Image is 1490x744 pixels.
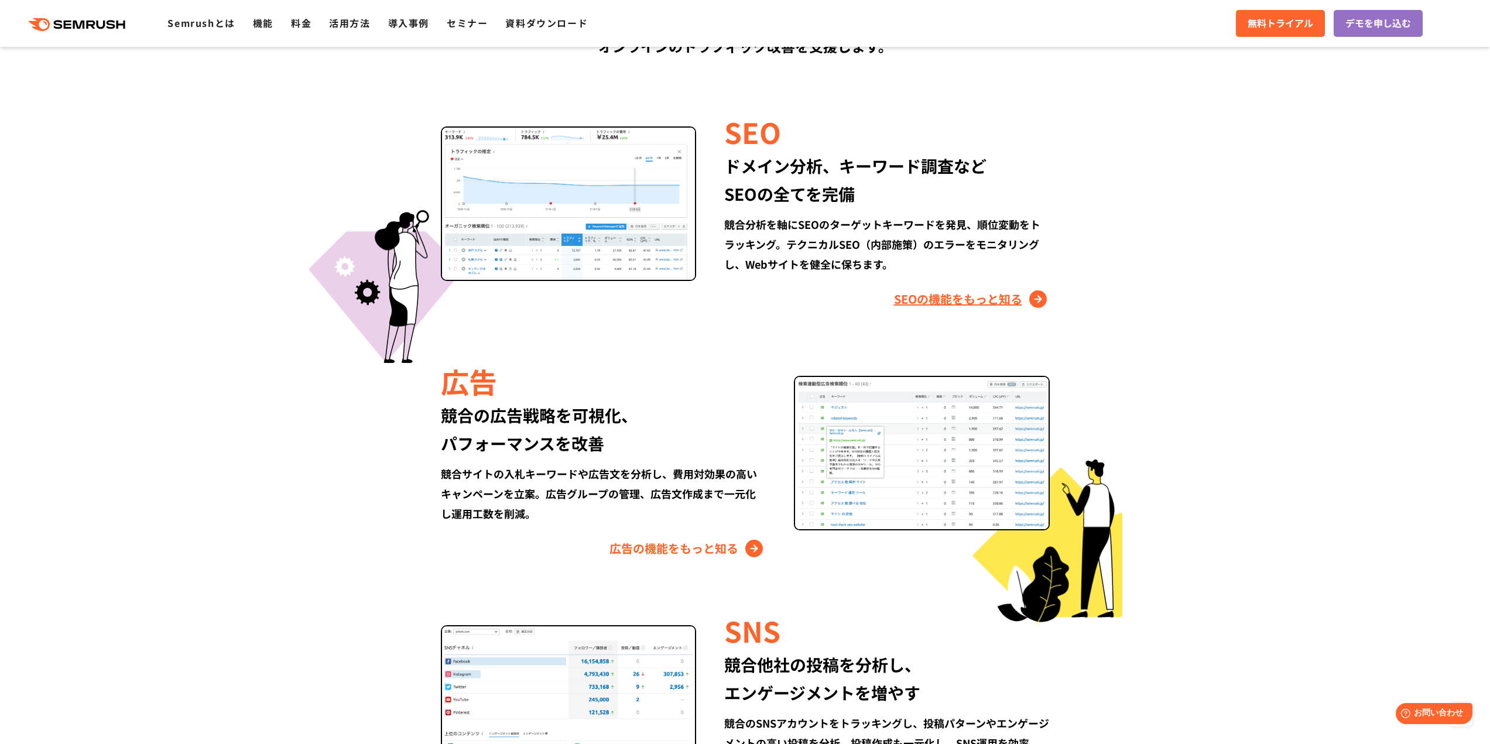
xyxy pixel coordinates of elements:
[1345,16,1411,31] span: デモを申し込む
[447,16,488,30] a: セミナー
[167,16,235,30] a: Semrushとは
[724,112,1049,152] div: SEO
[1334,10,1423,37] a: デモを申し込む
[1248,16,1313,31] span: 無料トライアル
[609,539,766,558] a: 広告の機能をもっと知る
[441,361,766,401] div: 広告
[291,16,311,30] a: 料金
[253,16,273,30] a: 機能
[505,16,588,30] a: 資料ダウンロード
[894,290,1050,308] a: SEOの機能をもっと知る
[724,214,1049,274] div: 競合分析を軸にSEOのターゲットキーワードを発見、順位変動をトラッキング。テクニカルSEO（内部施策）のエラーをモニタリングし、Webサイトを健全に保ちます。
[1236,10,1325,37] a: 無料トライアル
[724,152,1049,208] div: ドメイン分析、キーワード調査など SEOの全てを完備
[329,16,370,30] a: 活用方法
[1386,698,1477,731] iframe: Help widget launcher
[441,464,766,523] div: 競合サイトの入札キーワードや広告文を分析し、費用対効果の高いキャンペーンを立案。広告グループの管理、広告文作成まで一元化し運用工数を削減。
[388,16,429,30] a: 導入事例
[724,611,1049,650] div: SNS
[441,401,766,457] div: 競合の広告戦略を可視化、 パフォーマンスを改善
[724,650,1049,707] div: 競合他社の投稿を分析し、 エンゲージメントを増やす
